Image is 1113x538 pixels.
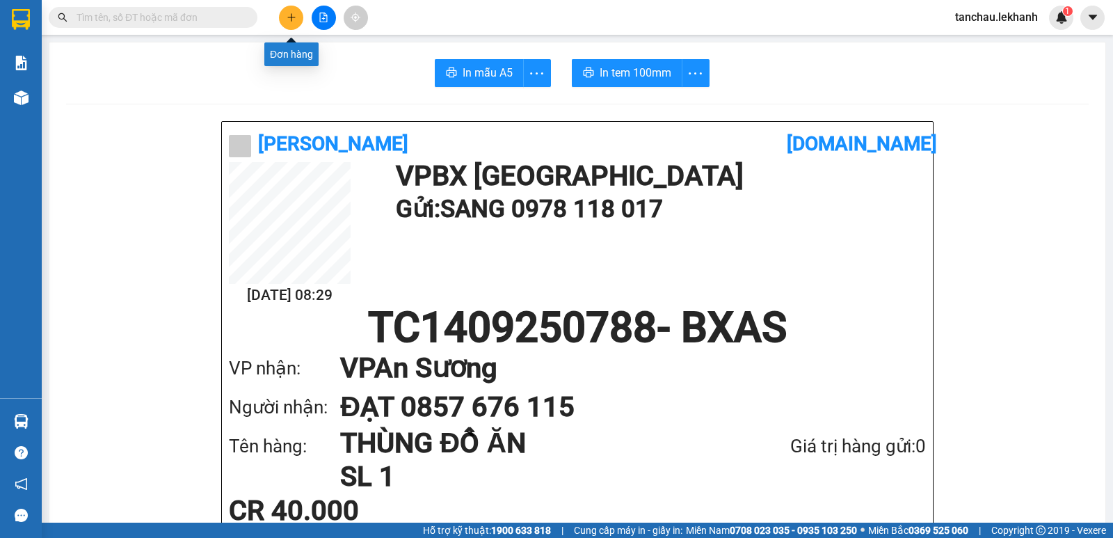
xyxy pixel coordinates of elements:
[716,432,926,461] div: Giá trị hàng gửi: 0
[1087,11,1099,24] span: caret-down
[340,460,716,493] h1: SL 1
[264,42,319,66] div: Đơn hàng
[14,90,29,105] img: warehouse-icon
[1065,6,1070,16] span: 1
[58,13,67,22] span: search
[15,446,28,459] span: question-circle
[908,525,968,536] strong: 0369 525 060
[524,65,550,82] span: more
[229,284,351,307] h2: [DATE] 08:29
[77,10,241,25] input: Tìm tên, số ĐT hoặc mã đơn
[561,523,563,538] span: |
[787,132,937,155] b: [DOMAIN_NAME]
[229,432,340,461] div: Tên hàng:
[158,52,287,72] td: [DOMAIN_NAME]
[340,388,898,427] h1: ĐẠT 0857 676 115
[312,6,336,30] button: file-add
[14,56,29,70] img: solution-icon
[14,414,29,429] img: warehouse-icon
[1063,6,1073,16] sup: 1
[682,59,710,87] button: more
[600,64,671,81] span: In tem 100mm
[1080,6,1105,30] button: caret-down
[463,64,513,81] span: In mẫu A5
[572,59,682,87] button: printerIn tem 100mm
[229,354,340,383] div: VP nhận:
[340,349,898,388] h1: VP An Sương
[860,528,865,533] span: ⚪️
[7,52,158,72] td: [PERSON_NAME]
[435,59,524,87] button: printerIn mẫu A5
[351,13,360,22] span: aim
[396,190,919,228] h1: Gửi: SANG 0978 118 017
[344,6,368,30] button: aim
[1055,11,1068,24] img: icon-new-feature
[523,59,551,87] button: more
[15,509,28,522] span: message
[229,307,926,349] h1: TC1409250788 - BXAS
[340,427,716,460] h1: THÙNG ĐỒ ĂN
[574,523,682,538] span: Cung cấp máy in - giấy in:
[583,67,594,80] span: printer
[682,65,709,82] span: more
[12,9,30,30] img: logo-vxr
[15,477,28,491] span: notification
[1036,525,1046,535] span: copyright
[868,523,968,538] span: Miền Bắc
[287,13,296,22] span: plus
[944,8,1049,26] span: tanchau.lekhanh
[423,523,551,538] span: Hỗ trợ kỹ thuật:
[730,525,857,536] strong: 0708 023 035 - 0935 103 250
[446,67,457,80] span: printer
[319,13,328,22] span: file-add
[229,393,340,422] div: Người nhận:
[258,132,408,155] b: [PERSON_NAME]
[491,525,551,536] strong: 1900 633 818
[162,11,282,26] div: [GEOGRAPHIC_DATA]
[229,497,459,525] div: CR 40.000
[279,6,303,30] button: plus
[396,162,919,190] h1: VP BX [GEOGRAPHIC_DATA]
[686,523,857,538] span: Miền Nam
[979,523,981,538] span: |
